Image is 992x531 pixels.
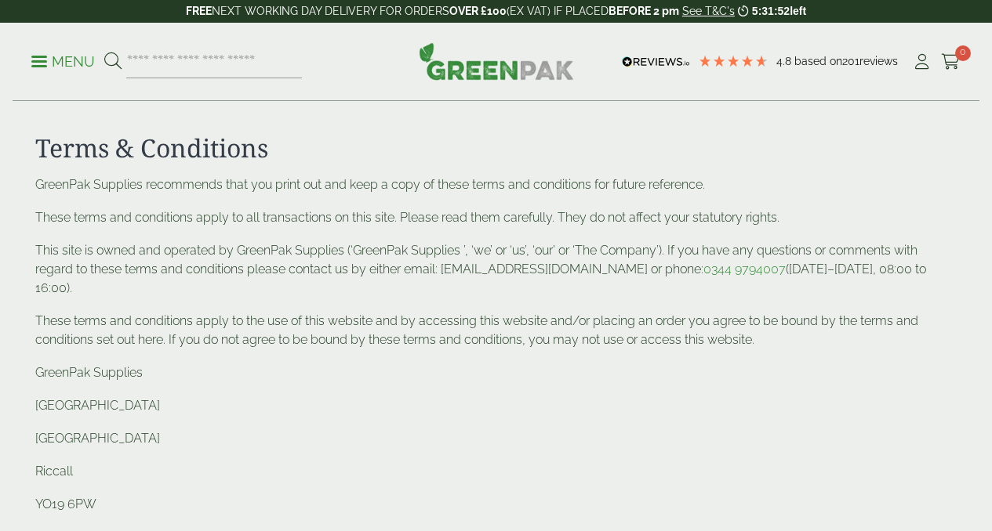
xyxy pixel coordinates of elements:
[31,52,95,71] p: Menu
[31,52,95,68] a: Menu
[35,312,957,349] p: These terms and conditions apply to the use of this website and by accessing this website and/or ...
[790,5,806,17] span: left
[419,42,574,80] img: GreenPak Supplies
[35,429,957,448] p: [GEOGRAPHIC_DATA]
[859,55,898,67] span: reviews
[941,50,961,74] a: 0
[35,208,957,227] p: These terms and conditions apply to all transactions on this site. Please read them carefully. Th...
[955,45,971,61] span: 0
[941,54,961,70] i: Cart
[35,133,957,163] h2: Terms & Conditions
[622,56,690,67] img: REVIEWS.io
[609,5,679,17] strong: BEFORE 2 pm
[698,54,769,68] div: 4.79 Stars
[912,54,932,70] i: My Account
[35,495,957,514] p: YO19 6PW
[842,55,859,67] span: 201
[35,363,957,382] p: GreenPak Supplies
[35,396,957,415] p: [GEOGRAPHIC_DATA]
[752,5,790,17] span: 5:31:52
[703,262,786,276] a: 0344 9794007
[794,55,842,67] span: Based on
[35,175,957,194] p: GreenPak Supplies recommends that you print out and keep a copy of these terms and conditions for...
[682,5,735,17] a: See T&C's
[186,5,212,17] strong: FREE
[35,241,957,298] p: This site is owned and operated by GreenPak Supplies (‘GreenPak Supplies ’, ‘we’ or ‘us’, ‘our’ o...
[776,55,794,67] span: 4.8
[35,462,957,481] p: Riccall
[449,5,507,17] strong: OVER £100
